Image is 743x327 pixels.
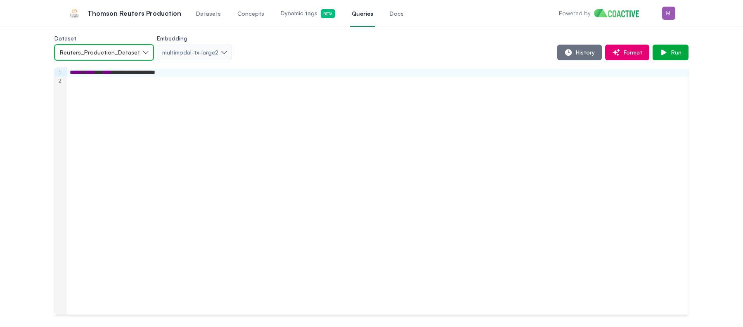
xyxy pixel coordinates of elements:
span: Beta [321,9,335,18]
span: Datasets [196,9,221,18]
img: Home [594,9,646,17]
img: Thomson Reuters Production [68,7,81,20]
span: Concepts [237,9,264,18]
label: Embedding [157,35,187,42]
span: Format [620,48,642,57]
span: History [573,48,595,57]
span: multimodal-tx-large2 [162,48,218,57]
p: Powered by [559,9,591,17]
div: 2 [54,77,63,85]
label: Dataset [54,35,76,42]
span: Queries [352,9,373,18]
button: History [557,45,602,60]
button: Format [605,45,649,60]
span: Dynamic tags [281,9,335,18]
button: Reuters_Production_Dataset [54,45,154,60]
p: Thomson Reuters Production [88,8,181,18]
img: Menu for the logged in user [662,7,675,20]
span: Reuters_Production_Dataset [60,48,140,57]
button: multimodal-tx-large2 [157,45,232,60]
div: 1 [54,69,63,77]
span: Run [668,48,681,57]
button: Run [653,45,689,60]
